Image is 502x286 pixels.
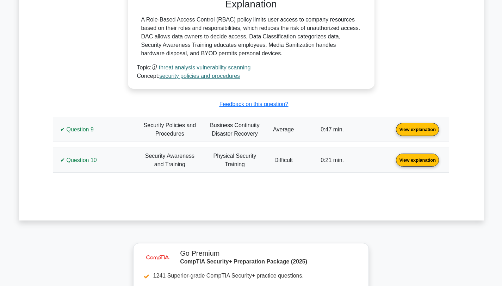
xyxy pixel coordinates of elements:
a: View explanation [393,126,442,132]
a: View explanation [393,157,442,163]
a: threat analysis vulnerability scanning [159,64,251,70]
a: security policies and procedures [160,73,240,79]
div: A Role-Based Access Control (RBAC) policy limits user access to company resources based on their ... [141,15,361,58]
div: Concept: [137,72,365,80]
div: Topic: [137,63,365,72]
a: Feedback on this question? [219,101,289,107]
